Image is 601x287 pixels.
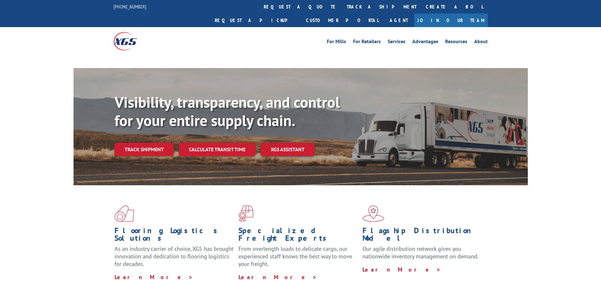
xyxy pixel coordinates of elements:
[239,205,253,222] img: xgs-icon-focused-on-flooring-red
[115,227,234,245] h1: Flooring Logistics Solutions
[474,39,488,46] a: About
[261,143,315,156] a: XGS ASSISTANT
[114,3,146,10] a: [PHONE_NUMBER]
[115,92,340,130] b: Visibility, transparency, and control for your entire supply chain.
[445,39,467,46] a: Resources
[239,227,358,245] h1: Specialized Freight Experts
[115,143,174,156] a: Track shipment
[412,39,438,46] a: Advantages
[239,245,358,273] p: From overlength loads to delicate cargo, our experienced staff knows the best way to move your fr...
[414,14,488,27] a: Join Our Team
[383,14,414,27] a: Agent
[327,39,346,46] a: For Mills
[239,273,317,281] a: Learn More >
[301,14,383,27] a: Customer Portal
[353,39,381,46] a: For Retailers
[362,227,482,245] h1: Flagship Distribution Model
[362,205,384,222] img: xgs-icon-flagship-distribution-model-red
[115,273,193,281] a: Learn More >
[388,39,405,46] a: Services
[115,245,233,267] span: As an industry carrier of choice, XGS has brought innovation and dedication to flooring logistics...
[179,143,256,156] a: Calculate transit time
[362,245,479,260] span: Our agile distribution network gives you nationwide inventory management on demand.
[362,266,441,273] a: Learn More >
[210,14,301,27] a: Request a pickup
[115,205,134,222] img: xgs-icon-total-supply-chain-intelligence-red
